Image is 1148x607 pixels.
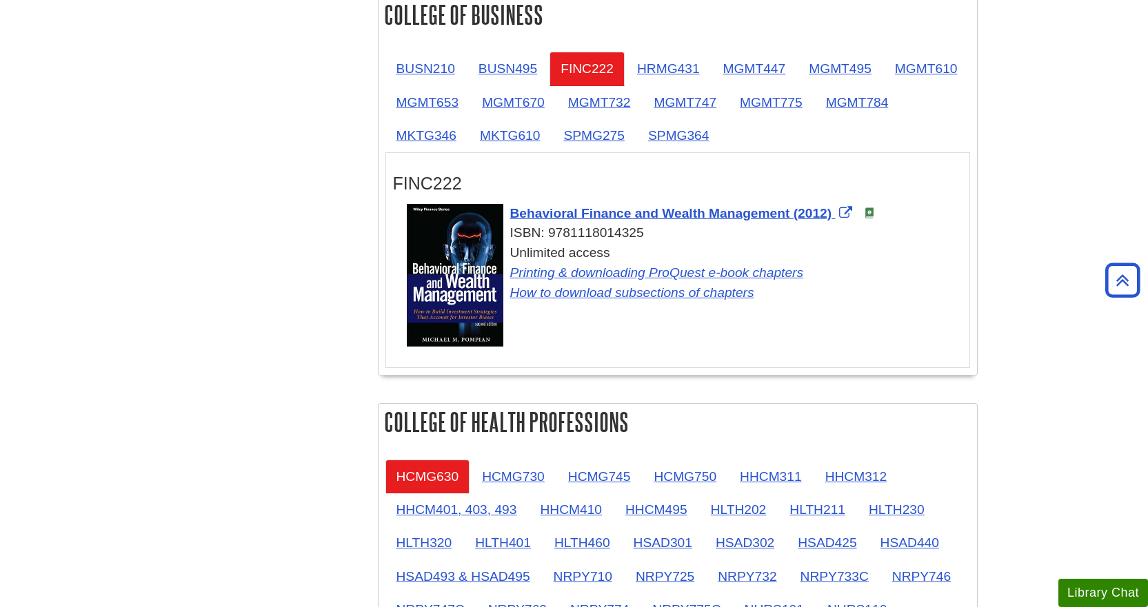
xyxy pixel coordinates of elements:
[729,85,814,119] a: MGMT775
[557,85,642,119] a: MGMT732
[637,119,721,152] a: SPMG364
[510,206,856,220] a: Link opens in new window
[707,559,787,593] a: NRPY732
[552,119,636,152] a: SPMG275
[1100,271,1145,289] a: Back to Top
[626,52,711,85] a: HRMG431
[778,493,856,526] a: HLTH211
[385,119,467,152] a: MKTG346
[798,52,883,85] a: MGMT495
[643,85,727,119] a: MGMT747
[407,243,963,302] div: Unlimited access
[467,52,548,85] a: BUSN495
[407,204,503,347] img: Cover Art
[385,559,541,593] a: HSAD493 & HSAD495
[712,52,797,85] a: MGMT447
[869,526,950,559] a: HSAD440
[864,207,875,218] img: e-Book
[510,265,804,280] a: Link opens in new window
[614,493,698,526] a: HHCM495
[464,526,542,559] a: HLTH401
[385,526,463,559] a: HLTH320
[623,526,703,559] a: HSAD301
[815,85,900,119] a: MGMT784
[705,526,785,559] a: HSAD302
[700,493,778,526] a: HLTH202
[625,559,705,593] a: NRPY725
[471,460,556,493] a: HCMG730
[789,559,880,593] a: NRPY733C
[407,223,963,243] div: ISBN: 9781118014325
[385,493,528,526] a: HHCM401, 403, 493
[881,559,962,593] a: NRPY746
[393,174,963,194] h3: FINC222
[884,52,969,85] a: MGMT610
[510,285,754,300] a: Link opens in new window
[729,460,813,493] a: HHCM311
[557,460,642,493] a: HCMG745
[643,460,727,493] a: HCMG750
[1058,579,1148,607] button: Library Chat
[385,52,466,85] a: BUSN210
[550,52,625,85] a: FINC222
[469,119,551,152] a: MKTG610
[543,559,623,593] a: NRPY710
[385,85,470,119] a: MGMT653
[471,85,556,119] a: MGMT670
[787,526,867,559] a: HSAD425
[529,493,613,526] a: HHCM410
[858,493,936,526] a: HLTH230
[543,526,621,559] a: HLTH460
[510,206,832,220] span: Behavioral Finance and Wealth Management (2012)
[385,460,470,493] a: HCMG630
[814,460,898,493] a: HHCM312
[379,404,977,440] h2: College of Health Professions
